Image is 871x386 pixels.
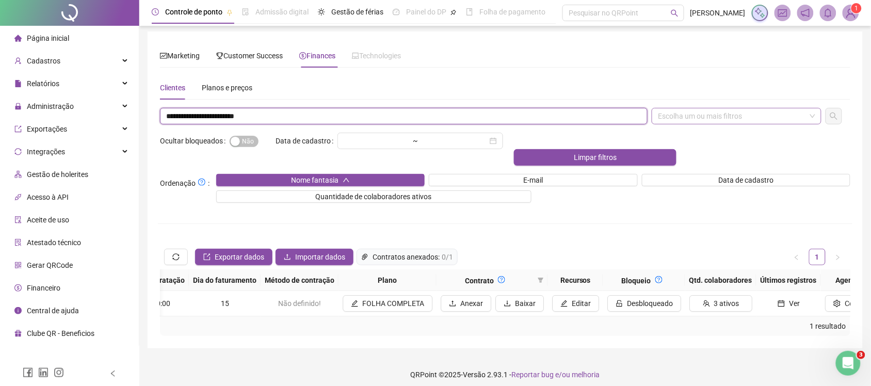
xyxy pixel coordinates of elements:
[160,52,200,60] span: Marketing
[538,277,544,283] span: filter
[198,179,205,186] span: question-circle
[14,194,22,201] span: api
[216,190,531,203] button: Quantidade de colaboradores ativos
[523,174,543,186] span: E-mail
[299,52,307,59] span: dollar
[255,8,309,16] span: Admissão digital
[824,8,833,18] span: bell
[172,253,180,261] span: sync
[671,9,679,17] span: search
[160,82,185,93] div: Clientes
[54,367,64,378] span: instagram
[857,351,865,359] span: 3
[835,254,841,261] span: right
[441,274,534,286] div: Contrato
[809,249,826,265] li: 1
[278,299,321,308] span: Não definido!
[196,176,208,188] button: Ordenação:
[216,174,425,186] button: Nome fantasiaup
[685,269,756,291] th: Qtd. colaboradores
[189,269,261,291] th: Dia do faturamento
[164,249,188,265] button: sync
[27,125,67,133] span: Exportações
[27,170,88,179] span: Gestão de holerites
[23,367,33,378] span: facebook
[714,298,739,309] span: 3 ativos
[242,8,249,15] span: file-done
[756,269,821,291] th: Últimos registros
[512,371,600,379] span: Reportar bug e/ou melhoria
[836,351,861,376] iframe: Intercom live chat
[27,193,69,201] span: Acesso à API
[27,216,69,224] span: Aceite de uso
[227,9,233,15] span: pushpin
[27,238,81,247] span: Atestado técnico
[504,300,511,307] span: download
[27,57,60,65] span: Cadastros
[801,8,810,18] span: notification
[14,284,22,292] span: dollar
[778,8,787,18] span: fund
[460,298,483,309] span: Anexar
[498,276,505,283] span: question-circle
[215,251,264,263] span: Exportar dados
[761,295,817,312] button: Ver
[651,274,667,286] button: question-circle
[833,300,841,307] span: setting
[854,5,858,12] span: 1
[27,79,59,88] span: Relatórios
[789,298,800,309] span: Ver
[318,8,325,15] span: sun
[574,152,617,163] span: Limpar filtros
[189,291,261,316] td: 15
[14,262,22,269] span: qrcode
[27,307,79,315] span: Central de ajuda
[351,300,358,307] span: edit
[689,295,752,312] button: 3 ativos
[195,249,272,265] button: Exportar dados
[343,176,350,184] span: up
[362,298,424,309] span: FOLHA COMPLETA
[164,320,846,332] div: 1 resultado
[778,300,785,307] span: calendar
[361,251,368,263] span: paper-clip
[14,216,22,223] span: audit
[295,251,345,263] span: Importar dados
[352,52,359,59] span: laptop
[703,300,710,307] span: team
[515,298,536,309] span: Baixar
[642,174,850,186] button: Data de cadastro
[27,148,65,156] span: Integrações
[14,57,22,65] span: user-add
[165,8,222,16] span: Controle de ponto
[463,371,486,379] span: Versão
[536,271,546,288] span: filter
[160,176,209,189] span: Ordenação :
[338,269,437,291] th: Plano
[14,103,22,110] span: lock
[27,102,74,110] span: Administração
[38,367,49,378] span: linkedin
[607,274,681,286] div: Bloqueio
[27,261,73,269] span: Gerar QRCode
[495,295,544,312] button: Baixar
[299,52,335,60] span: Finances
[514,149,677,166] button: Limpar filtros
[14,307,22,314] span: info-circle
[441,295,491,312] button: Anexar
[14,125,22,133] span: export
[284,253,291,261] span: upload
[202,82,252,93] div: Planos e preços
[276,133,337,149] label: Data de cadastro
[552,295,599,312] button: Editar
[788,249,805,265] button: left
[548,269,603,291] th: Recursos
[109,370,117,377] span: left
[14,239,22,246] span: solution
[466,8,473,15] span: book
[851,3,862,13] sup: Atualize o seu contato no menu Meus Dados
[607,295,681,312] button: unlockDesbloqueado
[373,251,440,263] span: Contratos anexados:
[216,52,223,59] span: trophy
[450,9,457,15] span: pushpin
